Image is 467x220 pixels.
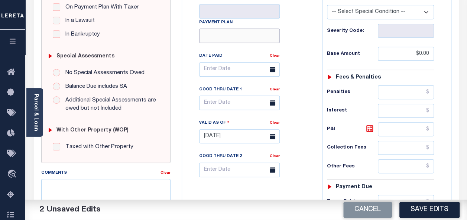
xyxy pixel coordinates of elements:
label: Payment Plan [199,20,233,26]
span: 2 [39,206,44,214]
label: In Bankruptcy [62,30,100,39]
input: $ [378,141,434,155]
a: Clear [160,171,171,175]
input: Enter Date [199,163,280,177]
h6: Interest [327,108,378,114]
span: Unsaved Edits [47,206,101,214]
a: Clear [270,154,280,158]
label: Taxed with Other Property [62,143,133,151]
label: Good Thru Date 1 [199,87,242,93]
h6: Collection Fees [327,145,378,151]
button: Save Edits [399,202,460,218]
a: Clear [270,54,280,58]
label: No Special Assessments Owed [62,69,145,77]
input: Enter Date [199,96,280,110]
h6: Penalties [327,89,378,95]
label: Comments [41,170,67,176]
label: On Payment Plan With Taxer [62,3,139,12]
label: Additional Special Assessments are owed but not Included [62,96,159,113]
label: In a Lawsuit [62,17,95,25]
h6: Special Assessments [56,53,114,60]
label: Valid as Of [199,119,230,126]
input: Enter Date [199,62,280,77]
a: Parcel & Loan [33,94,38,131]
input: $ [378,85,434,99]
h6: with Other Property (WOP) [56,127,129,134]
button: Cancel [343,202,392,218]
label: Balance Due includes SA [62,83,127,91]
input: $ [378,47,434,61]
h6: Fees & Penalties [336,74,381,81]
h6: Base Amount [327,51,378,57]
a: Clear [270,88,280,91]
h6: Other Fees [327,164,378,170]
input: Enter Date [199,129,280,144]
h6: P&I [327,124,378,134]
input: $ [378,104,434,118]
h6: Taxes Paid [327,199,378,205]
label: Good Thru Date 2 [199,153,242,160]
input: $ [378,159,434,173]
h6: Severity Code: [327,28,378,34]
a: Clear [270,121,280,125]
label: Date Paid [199,53,223,59]
input: $ [378,122,434,136]
input: $ [378,195,434,209]
h6: Payment due [336,184,372,190]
